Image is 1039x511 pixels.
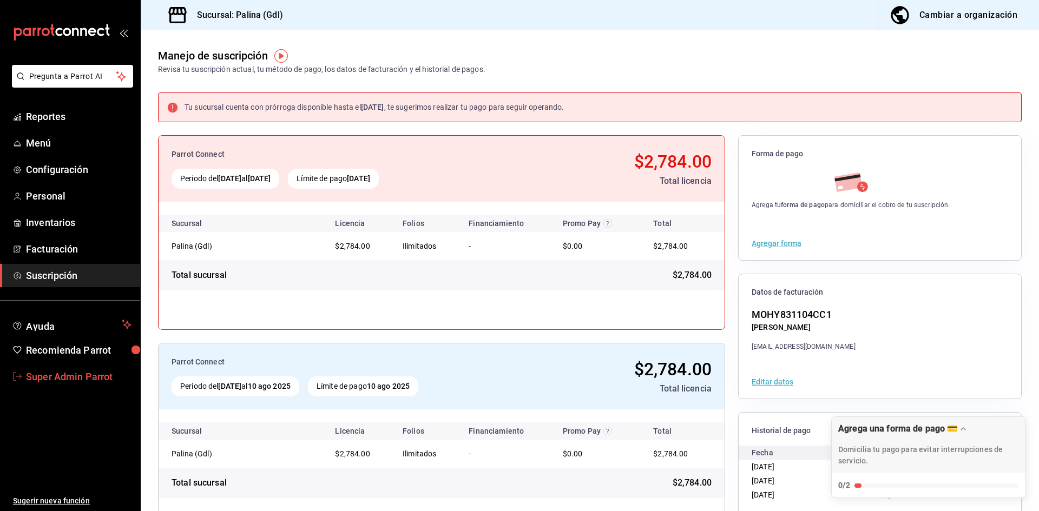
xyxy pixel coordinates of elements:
[26,189,131,203] span: Personal
[511,175,712,188] div: Total licencia
[563,427,632,435] div: Promo Pay
[26,242,131,256] span: Facturación
[326,215,394,232] th: Licencia
[185,102,564,113] div: Tu sucursal cuenta con prórroga disponible hasta el , te sugerimos realizar tu pago para seguir o...
[172,356,522,368] div: Parrot Connect
[752,378,793,386] button: Editar datos
[603,219,612,228] svg: Recibe un descuento en el costo de tu membresía al cubrir 80% de tus transacciones realizadas con...
[172,448,280,459] div: Palina (Gdl)
[752,287,1008,297] span: Datos de facturación
[347,174,370,183] strong: [DATE]
[752,240,801,247] button: Agregar forma
[394,422,460,440] th: Folios
[838,480,850,491] div: 0/2
[460,440,554,468] td: -
[752,149,1008,159] span: Forma de pago
[172,427,231,435] div: Sucursal
[880,490,915,499] span: $2,784.00
[634,151,712,172] span: $2,784.00
[172,376,299,396] div: Periodo del al
[394,215,460,232] th: Folios
[13,495,131,507] span: Sugerir nueva función
[326,422,394,440] th: Licencia
[781,201,825,209] strong: forma de pago
[832,417,1025,497] button: Expand Checklist
[335,242,370,250] span: $2,784.00
[752,474,880,488] div: [DATE]
[361,103,384,111] strong: [DATE]
[673,269,712,282] span: $2,784.00
[158,64,485,75] div: Revisa tu suscripción actual, tu método de pago, los datos de facturación y el historial de pagos.
[288,169,379,189] div: Límite de pago
[531,382,712,395] div: Total licencia
[752,322,856,333] div: [PERSON_NAME]
[26,162,131,177] span: Configuración
[26,268,131,283] span: Suscripción
[752,446,880,460] div: Fecha
[838,423,958,434] div: Agrega una forma de pago 💳
[26,318,117,331] span: Ayuda
[752,200,950,210] div: Agrega tu para domiciliar el cobro de tu suscripción.
[12,65,133,88] button: Pregunta a Parrot AI
[26,369,131,384] span: Super Admin Parrot
[172,169,279,189] div: Periodo del al
[188,9,283,22] h3: Sucursal: Palina (Gdl)
[367,382,410,390] strong: 10 ago 2025
[394,232,460,260] td: Ilimitados
[603,427,612,435] svg: Recibe un descuento en el costo de tu membresía al cubrir 80% de tus transacciones realizadas con...
[832,417,1025,473] div: Drag to move checklist
[172,241,280,251] div: Palina (Gdl)
[563,449,583,458] span: $0.00
[26,215,131,230] span: Inventarios
[752,460,880,474] div: [DATE]
[172,149,502,160] div: Parrot Connect
[172,476,227,489] div: Total sucursal
[640,215,725,232] th: Total
[838,444,1019,467] p: Domicilia tu pago para evitar interrupciones de servicio.
[248,174,271,183] strong: [DATE]
[634,359,712,380] span: $2,784.00
[752,307,856,322] div: MOHY831104CC1
[653,449,688,458] span: $2,784.00
[172,219,231,228] div: Sucursal
[308,376,418,396] div: Límite de pago
[8,78,133,90] a: Pregunta a Parrot AI
[919,8,1017,23] div: Cambiar a organización
[752,488,880,502] div: [DATE]
[394,440,460,468] td: Ilimitados
[29,71,116,82] span: Pregunta a Parrot AI
[460,215,554,232] th: Financiamiento
[460,422,554,440] th: Financiamiento
[26,109,131,124] span: Reportes
[831,416,1026,498] div: Agrega una forma de pago 💳
[172,269,227,282] div: Total sucursal
[460,232,554,260] td: -
[563,219,632,228] div: Promo Pay
[752,426,1008,436] span: Historial de pago
[673,476,712,489] span: $2,784.00
[248,382,291,390] strong: 10 ago 2025
[26,136,131,150] span: Menú
[563,242,583,250] span: $0.00
[119,28,128,37] button: open_drawer_menu
[752,342,856,351] div: [EMAIL_ADDRESS][DOMAIN_NAME]
[218,174,241,183] strong: [DATE]
[640,422,725,440] th: Total
[335,449,370,458] span: $2,784.00
[26,343,131,357] span: Recomienda Parrot
[653,242,688,250] span: $2,784.00
[158,48,268,64] div: Manejo de suscripción
[274,49,288,63] img: Tooltip marker
[218,382,241,390] strong: [DATE]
